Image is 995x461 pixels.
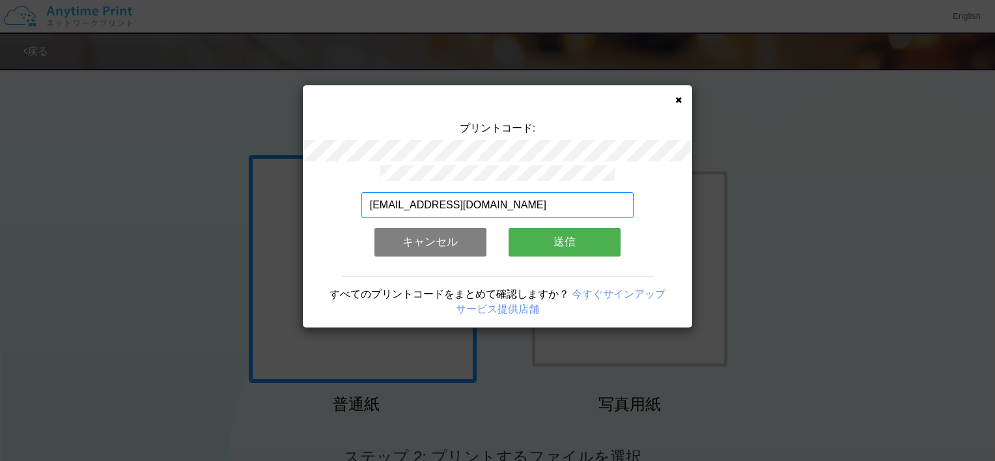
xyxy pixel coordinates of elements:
[329,288,569,300] span: すべてのプリントコードをまとめて確認しますか？
[374,228,486,257] button: キャンセル
[460,122,535,133] span: プリントコード:
[509,228,621,257] button: 送信
[456,303,539,314] a: サービス提供店舗
[361,192,634,218] input: メールアドレス
[572,288,666,300] a: 今すぐサインアップ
